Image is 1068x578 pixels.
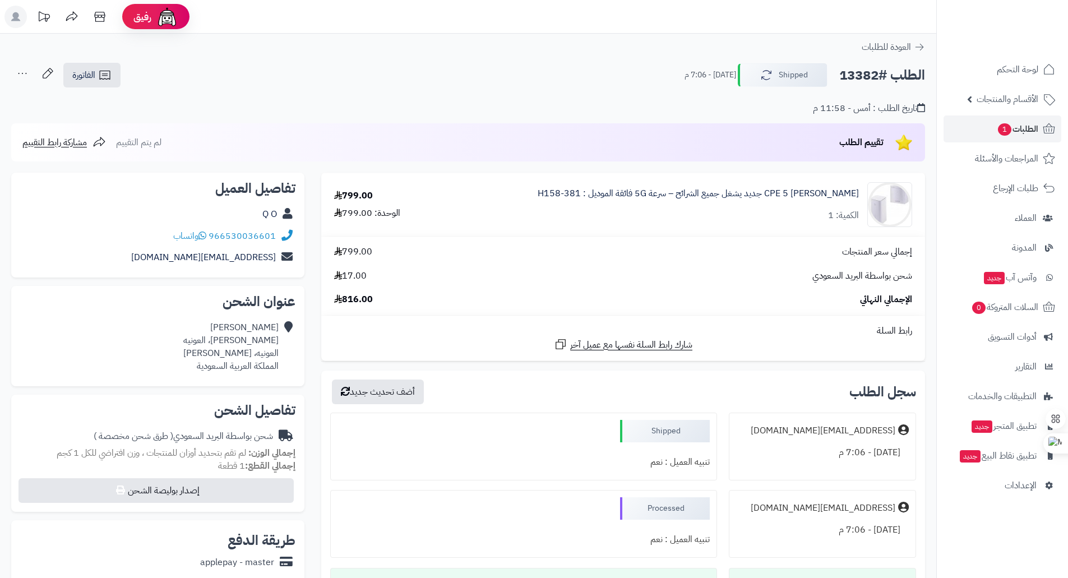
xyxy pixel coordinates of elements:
[736,442,909,464] div: [DATE] - 7:06 م
[849,385,916,399] h3: سجل الطلب
[94,429,173,443] span: ( طرق شحن مخصصة )
[209,229,276,243] a: 966530036601
[993,181,1038,196] span: طلبات الإرجاع
[860,293,912,306] span: الإجمالي النهائي
[200,556,274,569] div: applepay - master
[22,136,87,149] span: مشاركة رابط التقييم
[998,123,1011,136] span: 1
[63,63,121,87] a: الفاتورة
[972,302,986,314] span: 0
[944,294,1061,321] a: السلات المتروكة0
[20,182,295,195] h2: تفاصيل العميل
[19,478,294,503] button: إصدار بوليصة الشحن
[984,272,1005,284] span: جديد
[944,413,1061,440] a: تطبيق المتجرجديد
[959,448,1037,464] span: تطبيق نقاط البيع
[997,121,1038,137] span: الطلبات
[334,189,373,202] div: 799.00
[334,270,367,283] span: 17.00
[326,325,921,337] div: رابط السلة
[992,28,1057,52] img: logo-2.png
[538,187,859,200] a: [PERSON_NAME] CPE 5 جديد يشغل جميع الشرائح – سرعة 5G فائقة الموديل : H158-381
[842,246,912,258] span: إجمالي سعر المنتجات
[944,472,1061,499] a: الإعدادات
[218,459,295,473] small: 1 قطعة
[57,446,246,460] span: لم تقم بتحديد أوزان للمنتجات ، وزن افتراضي للكل 1 كجم
[968,389,1037,404] span: التطبيقات والخدمات
[554,337,692,352] a: شارك رابط السلة نفسها مع عميل آخر
[20,295,295,308] h2: عنوان الشحن
[1015,210,1037,226] span: العملاء
[839,136,884,149] span: تقييم الطلب
[337,451,709,473] div: تنبيه العميل : نعم
[944,264,1061,291] a: وآتس آبجديد
[22,136,106,149] a: مشاركة رابط التقييم
[997,62,1038,77] span: لوحة التحكم
[751,424,895,437] div: [EMAIL_ADDRESS][DOMAIN_NAME]
[813,102,925,115] div: تاريخ الطلب : أمس - 11:58 م
[736,519,909,541] div: [DATE] - 7:06 م
[1012,240,1037,256] span: المدونة
[738,63,827,87] button: Shipped
[960,450,981,463] span: جديد
[334,246,372,258] span: 799.00
[944,323,1061,350] a: أدوات التسويق
[970,418,1037,434] span: تطبيق المتجر
[944,234,1061,261] a: المدونة
[620,497,710,520] div: Processed
[812,270,912,283] span: شحن بواسطة البريد السعودي
[971,299,1038,315] span: السلات المتروكة
[862,40,925,54] a: العودة للطلبات
[944,383,1061,410] a: التطبيقات والخدمات
[983,270,1037,285] span: وآتس آب
[245,459,295,473] strong: إجمالي القطع:
[972,420,992,433] span: جديد
[862,40,911,54] span: العودة للطلبات
[828,209,859,222] div: الكمية: 1
[1005,478,1037,493] span: الإعدادات
[116,136,161,149] span: لم يتم التقييم
[751,502,895,515] div: [EMAIL_ADDRESS][DOMAIN_NAME]
[944,442,1061,469] a: تطبيق نقاط البيعجديد
[72,68,95,82] span: الفاتورة
[620,420,710,442] div: Shipped
[133,10,151,24] span: رفيق
[1015,359,1037,374] span: التقارير
[156,6,178,28] img: ai-face.png
[868,182,912,227] img: 1749482700-41crEbJL45L._AC_SX679_-90x90.jpg
[685,70,736,81] small: [DATE] - 7:06 م
[944,145,1061,172] a: المراجعات والأسئلة
[944,115,1061,142] a: الطلبات1
[975,151,1038,167] span: المراجعات والأسئلة
[173,229,206,243] a: واتساب
[944,353,1061,380] a: التقارير
[570,339,692,352] span: شارك رابط السلة نفسها مع عميل آخر
[334,207,400,220] div: الوحدة: 799.00
[131,251,276,264] a: [EMAIL_ADDRESS][DOMAIN_NAME]
[94,430,273,443] div: شحن بواسطة البريد السعودي
[332,380,424,404] button: أضف تحديث جديد
[248,446,295,460] strong: إجمالي الوزن:
[183,321,279,372] div: [PERSON_NAME] [PERSON_NAME]، العونيه العونيه، [PERSON_NAME] المملكة العربية السعودية
[228,534,295,547] h2: طريقة الدفع
[977,91,1038,107] span: الأقسام والمنتجات
[839,64,925,87] h2: الطلب #13382
[334,293,373,306] span: 816.00
[30,6,58,31] a: تحديثات المنصة
[988,329,1037,345] span: أدوات التسويق
[944,175,1061,202] a: طلبات الإرجاع
[337,529,709,551] div: تنبيه العميل : نعم
[944,205,1061,232] a: العملاء
[262,207,277,221] a: Q O
[20,404,295,417] h2: تفاصيل الشحن
[944,56,1061,83] a: لوحة التحكم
